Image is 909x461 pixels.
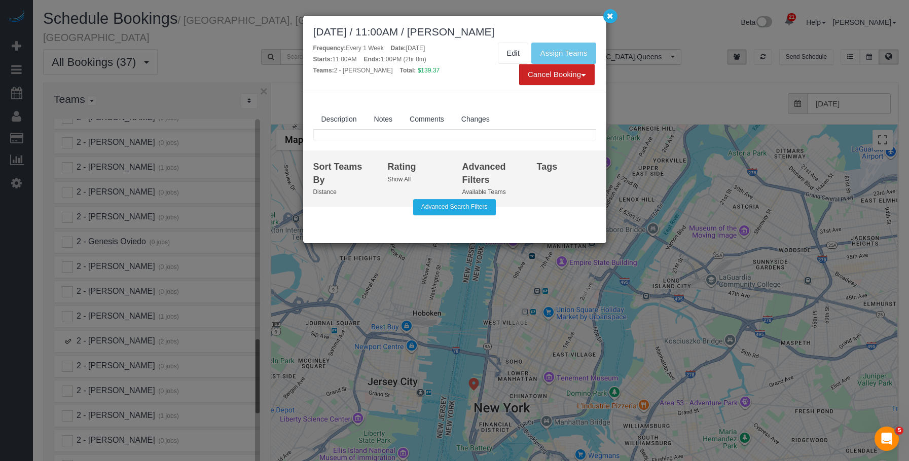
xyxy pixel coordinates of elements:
[462,161,522,186] div: Advanced Filters
[461,115,490,123] span: Changes
[374,115,393,123] span: Notes
[363,55,426,64] div: 1:00PM (2hr 0m)
[313,55,357,64] div: 11:00AM
[388,161,447,174] div: Rating
[875,427,899,451] iframe: Intercom live chat
[402,108,452,130] a: Comments
[363,56,380,63] strong: Ends:
[313,161,373,186] div: Sort Teams By
[313,188,337,196] small: Distance
[418,67,440,74] span: $139.37
[321,115,357,123] span: Description
[519,64,595,85] button: Cancel Booking
[895,427,903,435] span: 5
[400,67,416,74] strong: Total:
[421,203,488,210] span: Advanced Search Filters
[313,26,596,37] div: [DATE] / 11:00AM / [PERSON_NAME]
[410,115,444,123] span: Comments
[313,67,334,74] strong: Teams:
[462,188,506,196] small: Available Teams
[391,45,406,52] strong: Date:
[413,199,496,215] button: Advanced Search Filters
[313,44,384,53] div: Every 1 Week
[453,108,498,130] a: Changes
[313,56,333,63] strong: Starts:
[391,44,425,53] div: [DATE]
[313,108,365,130] a: Description
[313,45,346,52] strong: Frequency:
[498,43,528,64] a: Edit
[313,66,393,75] div: 2 - [PERSON_NAME]
[388,176,411,183] small: Show All
[537,161,596,174] div: Tags
[366,108,401,130] a: Notes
